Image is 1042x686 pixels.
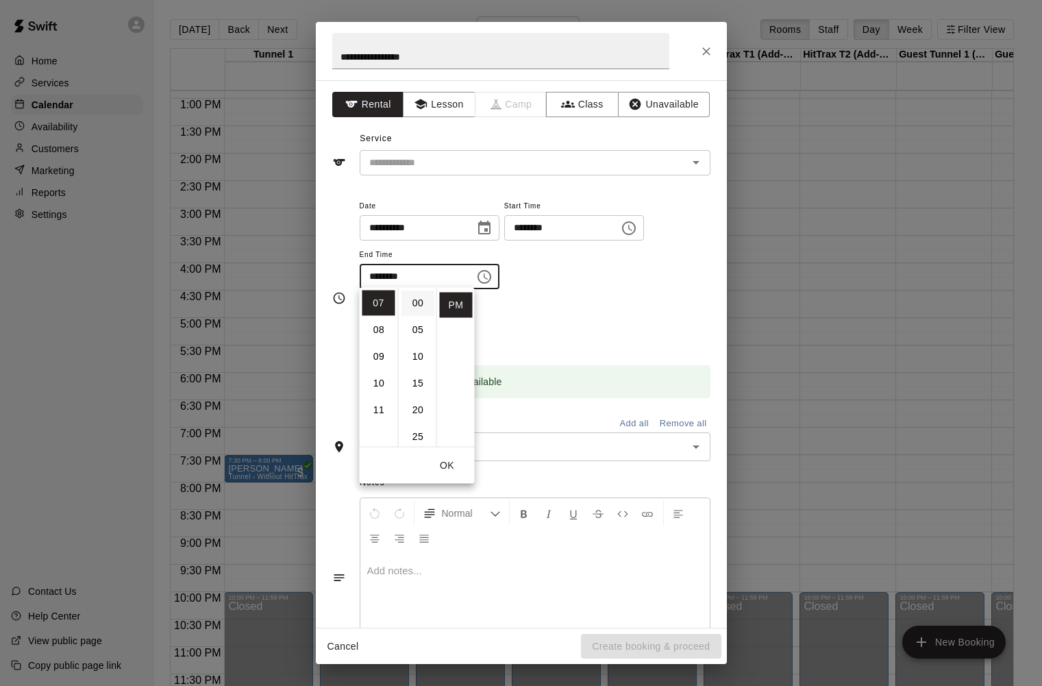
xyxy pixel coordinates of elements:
[401,344,434,369] li: 10 minutes
[362,291,395,316] li: 7 hours
[686,153,706,172] button: Open
[360,472,710,494] span: Notes
[363,501,386,526] button: Undo
[618,92,710,117] button: Unavailable
[562,501,585,526] button: Format Underline
[401,397,434,423] li: 20 minutes
[362,344,395,369] li: 9 hours
[512,501,536,526] button: Format Bold
[442,506,490,520] span: Normal
[332,571,346,585] svg: Notes
[412,526,436,550] button: Justify Align
[332,156,346,169] svg: Service
[656,413,710,434] button: Remove all
[398,288,436,447] ul: Select minutes
[360,197,499,216] span: Date
[388,526,411,550] button: Right Align
[537,501,560,526] button: Format Italics
[425,453,469,478] button: OK
[403,92,475,117] button: Lesson
[611,501,634,526] button: Insert Code
[401,317,434,343] li: 5 minutes
[436,288,475,447] ul: Select meridiem
[362,371,395,396] li: 10 hours
[401,371,434,396] li: 15 minutes
[504,197,644,216] span: Start Time
[332,291,346,305] svg: Timing
[475,92,547,117] span: Camps can only be created in the Services page
[360,246,499,265] span: End Time
[694,39,719,64] button: Close
[388,501,411,526] button: Redo
[360,134,392,143] span: Service
[360,288,398,447] ul: Select hours
[612,413,656,434] button: Add all
[471,215,498,242] button: Choose date, selected date is Sep 22, 2025
[546,92,618,117] button: Class
[686,437,706,456] button: Open
[417,501,506,526] button: Formatting Options
[667,501,690,526] button: Left Align
[401,291,434,316] li: 0 minutes
[363,526,386,550] button: Center Align
[636,501,659,526] button: Insert Link
[321,634,365,659] button: Cancel
[471,263,498,291] button: Choose time, selected time is 7:30 PM
[332,92,404,117] button: Rental
[332,440,346,454] svg: Rooms
[401,424,434,450] li: 25 minutes
[586,501,610,526] button: Format Strikethrough
[362,317,395,343] li: 8 hours
[440,293,473,318] li: PM
[362,397,395,423] li: 11 hours
[615,215,643,242] button: Choose time, selected time is 5:00 PM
